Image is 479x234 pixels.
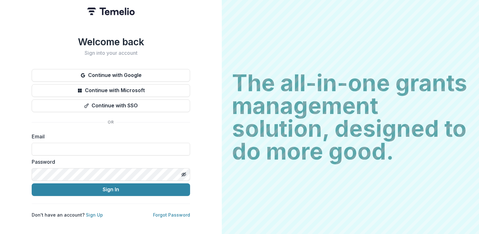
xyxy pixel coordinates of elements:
[32,158,186,166] label: Password
[32,69,190,82] button: Continue with Google
[32,84,190,97] button: Continue with Microsoft
[32,99,190,112] button: Continue with SSO
[32,50,190,56] h2: Sign into your account
[32,133,186,140] label: Email
[87,8,135,15] img: Temelio
[86,212,103,218] a: Sign Up
[32,212,103,218] p: Don't have an account?
[32,183,190,196] button: Sign In
[153,212,190,218] a: Forgot Password
[179,169,189,180] button: Toggle password visibility
[32,36,190,47] h1: Welcome back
